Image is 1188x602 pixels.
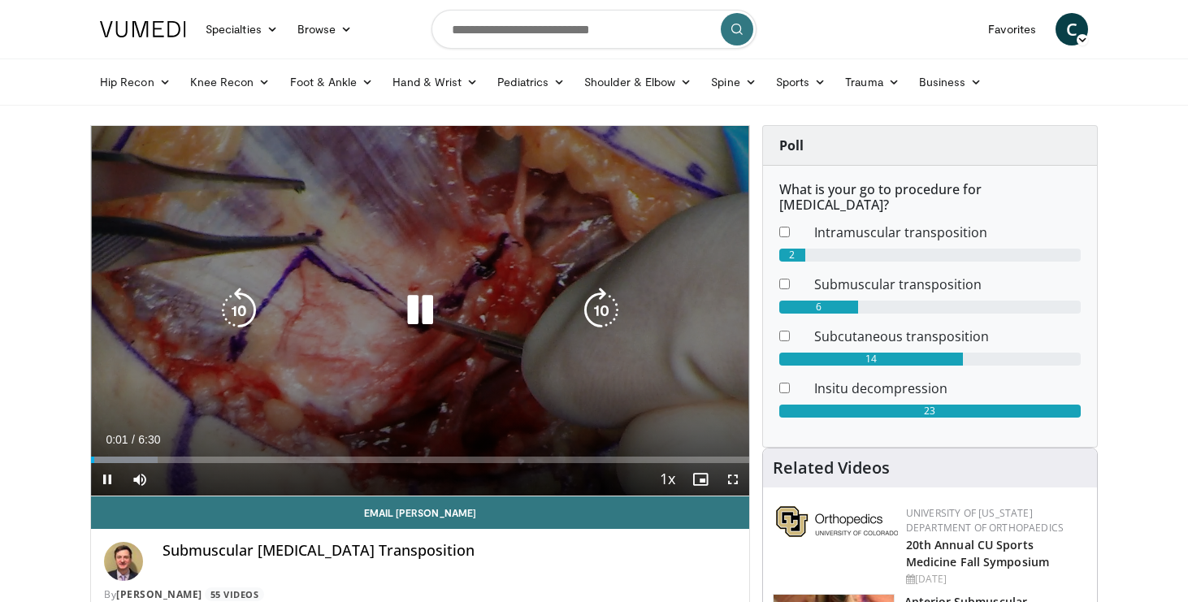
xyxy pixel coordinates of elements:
[91,457,749,463] div: Progress Bar
[116,587,202,601] a: [PERSON_NAME]
[288,13,362,45] a: Browse
[766,66,836,98] a: Sports
[280,66,384,98] a: Foot & Ankle
[684,463,717,496] button: Enable picture-in-picture mode
[779,182,1081,213] h6: What is your go to procedure for [MEDICAL_DATA]?
[779,353,963,366] div: 14
[574,66,701,98] a: Shoulder & Elbow
[776,506,898,537] img: 355603a8-37da-49b6-856f-e00d7e9307d3.png.150x105_q85_autocrop_double_scale_upscale_version-0.2.png
[779,405,1081,418] div: 23
[132,433,135,446] span: /
[779,136,804,154] strong: Poll
[773,458,890,478] h4: Related Videos
[835,66,909,98] a: Trauma
[978,13,1046,45] a: Favorites
[906,537,1049,570] a: 20th Annual CU Sports Medicine Fall Symposium
[1056,13,1088,45] a: C
[802,327,1093,346] dd: Subcutaneous transposition
[701,66,765,98] a: Spine
[906,572,1084,587] div: [DATE]
[104,542,143,581] img: Avatar
[180,66,280,98] a: Knee Recon
[431,10,757,49] input: Search topics, interventions
[779,249,805,262] div: 2
[90,66,180,98] a: Hip Recon
[652,463,684,496] button: Playback Rate
[488,66,574,98] a: Pediatrics
[205,587,264,601] a: 55 Videos
[906,506,1064,535] a: University of [US_STATE] Department of Orthopaedics
[383,66,488,98] a: Hand & Wrist
[91,126,749,496] video-js: Video Player
[909,66,992,98] a: Business
[196,13,288,45] a: Specialties
[779,301,858,314] div: 6
[802,379,1093,398] dd: Insitu decompression
[91,496,749,529] a: Email [PERSON_NAME]
[106,433,128,446] span: 0:01
[100,21,186,37] img: VuMedi Logo
[802,223,1093,242] dd: Intramuscular transposition
[91,463,124,496] button: Pause
[124,463,156,496] button: Mute
[802,275,1093,294] dd: Submuscular transposition
[717,463,749,496] button: Fullscreen
[163,542,736,560] h4: Submuscular [MEDICAL_DATA] Transposition
[138,433,160,446] span: 6:30
[104,587,736,602] div: By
